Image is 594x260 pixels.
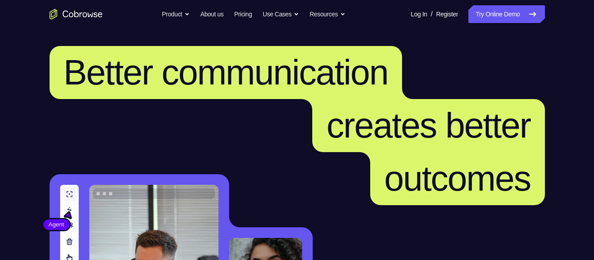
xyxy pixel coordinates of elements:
[200,5,223,23] a: About us
[431,9,433,19] span: /
[162,5,190,23] button: Product
[436,5,458,23] a: Register
[384,159,531,198] span: outcomes
[64,53,388,92] span: Better communication
[234,5,252,23] a: Pricing
[310,5,345,23] button: Resources
[263,5,299,23] button: Use Cases
[468,5,544,23] a: Try Online Demo
[326,106,530,145] span: creates better
[411,5,427,23] a: Log In
[43,220,69,229] span: Agent
[50,9,103,19] a: Go to the home page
